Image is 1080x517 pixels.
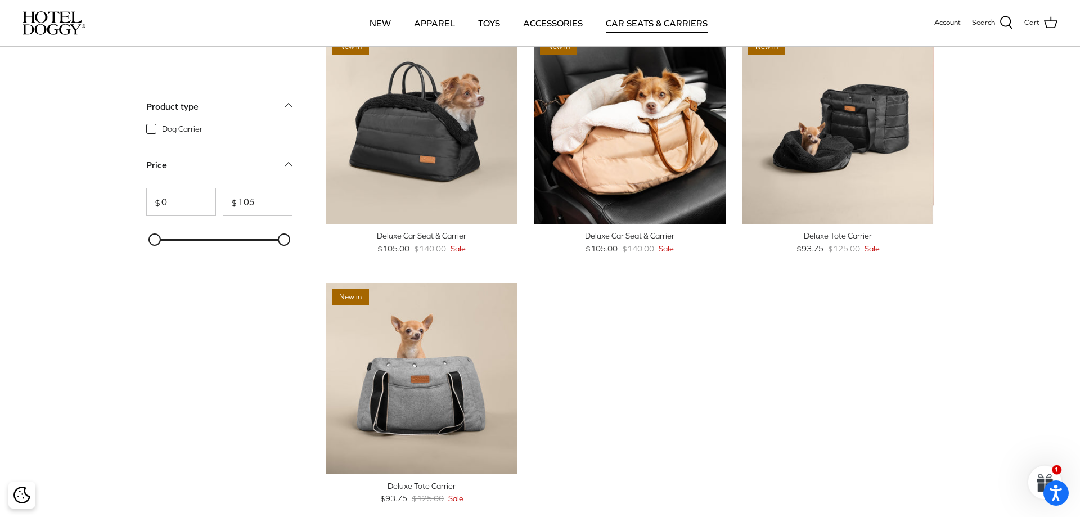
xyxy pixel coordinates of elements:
a: Deluxe Car Seat & Carrier [326,33,517,224]
span: Search [972,17,995,29]
a: TOYS [468,4,510,42]
div: Deluxe Tote Carrier [326,480,517,492]
span: $125.00 [828,242,860,255]
span: $93.75 [796,242,823,255]
div: Primary navigation [167,4,910,42]
div: Deluxe Car Seat & Carrier [326,230,517,242]
a: CAR SEATS & CARRIERS [596,4,718,42]
div: Product type [146,99,199,114]
button: Cookie policy [12,485,31,505]
a: Deluxe Tote Carrier [742,33,934,224]
span: $105.00 [377,242,409,255]
a: Deluxe Car Seat & Carrier $105.00 $140.00 Sale [326,230,517,255]
span: $125.00 [412,492,444,505]
a: Account [934,17,961,29]
a: Price [146,156,292,181]
a: ACCESSORIES [513,4,593,42]
span: $140.00 [622,242,654,255]
div: Deluxe Tote Carrier [742,230,934,242]
span: $ [223,197,237,206]
a: Product type [146,97,292,123]
a: NEW [359,4,401,42]
a: Deluxe Car Seat & Carrier $105.00 $140.00 Sale [534,230,726,255]
span: $140.00 [414,242,446,255]
span: Cart [1024,17,1039,29]
div: Deluxe Car Seat & Carrier [534,230,726,242]
span: Sale [448,492,463,505]
span: Sale [451,242,466,255]
div: Cookie policy [8,482,35,509]
span: New in [332,289,369,305]
span: $105.00 [586,242,618,255]
img: Cookie policy [13,487,30,503]
span: Sale [659,242,674,255]
div: Price [146,158,167,172]
a: Cart [1024,16,1057,30]
span: Dog Carrier [162,123,202,134]
span: Account [934,18,961,26]
a: APPAREL [404,4,465,42]
span: $ [147,197,160,206]
input: From [146,188,216,216]
span: $93.75 [380,492,407,505]
a: Search [972,16,1013,30]
img: hoteldoggycom [22,11,85,35]
span: Sale [865,242,880,255]
a: Deluxe Tote Carrier [326,283,517,474]
a: Deluxe Tote Carrier $93.75 $125.00 Sale [742,230,934,255]
input: To [223,188,292,216]
a: Deluxe Tote Carrier $93.75 $125.00 Sale [326,480,517,505]
a: Deluxe Car Seat & Carrier [534,33,726,224]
